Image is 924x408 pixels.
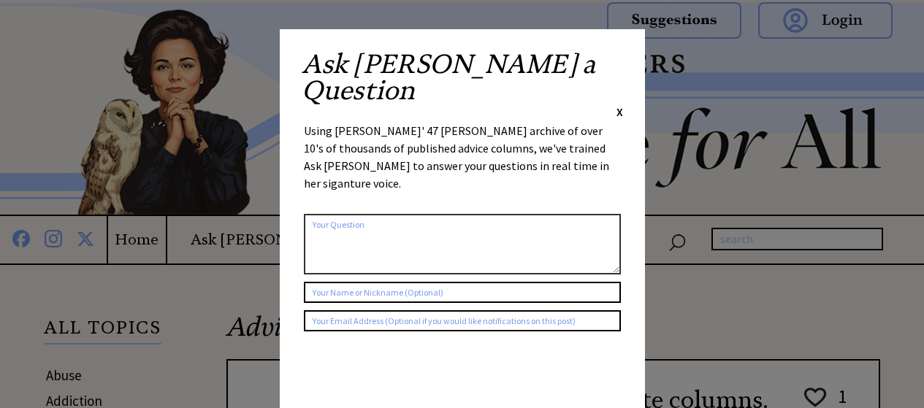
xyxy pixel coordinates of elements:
[304,122,621,207] div: Using [PERSON_NAME]' 47 [PERSON_NAME] archive of over 10's of thousands of published advice colum...
[302,51,623,104] h2: Ask [PERSON_NAME] a Question
[304,310,621,331] input: Your Email Address (Optional if you would like notifications on this post)
[616,104,623,119] span: X
[304,346,526,403] iframe: reCAPTCHA
[304,282,621,303] input: Your Name or Nickname (Optional)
